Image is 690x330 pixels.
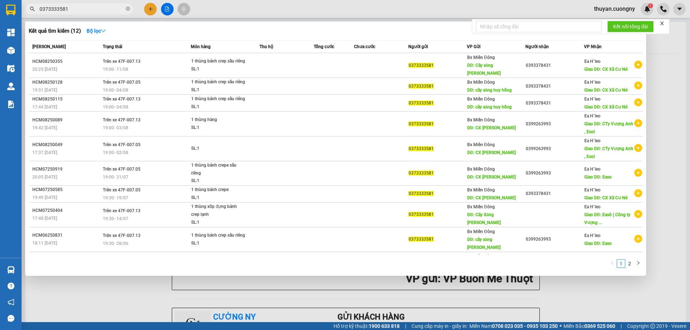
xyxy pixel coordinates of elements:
span: Bx Miền Đông [467,187,495,192]
div: HCM07250404 [32,207,101,214]
span: Trên xe 47F-007.13 [103,117,141,122]
span: Chưa cước [354,44,375,49]
span: 0373333581 [409,191,434,196]
div: SL: 1 [191,240,245,247]
img: warehouse-icon [7,83,15,90]
div: HCM07250585 [32,186,101,194]
li: 2 [625,259,634,268]
span: 19:30 - 28/06 [103,241,128,246]
span: left [610,261,615,265]
span: 19:30 - 19/07 [103,195,128,200]
div: SL: 1 [191,86,245,94]
div: 0393378431 [526,99,584,107]
span: 0373333581 [409,63,434,68]
div: 0399263993 [526,120,584,128]
span: Giao DĐ: Easô ( Công ty Vượng ... [584,212,630,225]
input: Tìm tên, số ĐT hoặc mã đơn [40,5,124,13]
span: plus-circle [634,119,642,127]
li: Next Page [634,259,643,268]
span: Ea H`leo [584,113,601,118]
div: HCM07250919 [32,166,101,173]
span: Trên xe 47F-007.13 [103,59,141,64]
span: Bx Miền Đông [467,167,495,172]
span: plus-circle [634,210,642,218]
span: close [659,21,664,26]
span: Giao DĐ: CX Xã Cư Né [584,104,627,110]
span: 17:48 [DATE] [32,216,57,221]
span: 19:00 - 02/08 [103,150,128,155]
span: Giao DĐ: Easo [584,241,612,246]
span: Ea H`leo [584,233,601,238]
span: Trên xe 47F-007.05 [103,142,141,147]
a: 1 [617,260,625,268]
div: HCM08250355 [32,58,101,65]
span: Bx Miền Đông [467,229,495,234]
span: plus-circle [634,235,642,243]
span: plus-circle [634,144,642,152]
div: HCM08250089 [32,116,101,124]
div: 0399263993 [526,169,584,177]
div: 1 thùng bánh crepe [191,186,245,194]
span: message [8,315,14,322]
a: 2 [626,260,634,268]
span: Thu hộ [259,44,273,49]
span: Giao DĐ: CX Xã Cư Né [584,195,627,200]
span: Ea H`leo [584,138,601,143]
span: Tổng cước [314,44,334,49]
div: 0399263993 [526,145,584,153]
span: Giao DĐ: CX Xã Cư Né [584,67,627,72]
div: HCM08250115 [32,96,101,103]
span: 0373333581 [409,237,434,242]
span: DĐ: CX [PERSON_NAME] [467,125,516,130]
span: notification [8,299,14,306]
input: Nhập số tổng đài [476,21,602,32]
span: Trên xe 47F-007.05 [103,80,141,85]
span: [PERSON_NAME] [32,44,66,49]
span: DĐ: CX [PERSON_NAME] [467,150,516,155]
span: Trên xe 47F-007.13 [103,208,141,213]
div: HCM08250128 [32,79,101,86]
span: 0373333581 [409,171,434,176]
strong: Bộ lọc [87,28,106,34]
span: Giao DĐ: Easo [584,175,612,180]
span: right [636,261,640,265]
span: plus-circle [634,189,642,197]
span: search [30,6,35,11]
span: 17:44 [DATE] [32,104,57,110]
span: 0373333581 [409,146,434,151]
div: 1 thùng hàng [191,116,245,124]
span: Bx Miền Đông [467,142,495,147]
span: 0373333581 [409,212,434,217]
img: solution-icon [7,101,15,108]
button: left [608,259,617,268]
span: Trên xe 47F-007.05 [103,187,141,192]
span: Ea H`leo [584,80,601,85]
span: Món hàng [191,44,211,49]
span: DĐ: cây xăng [PERSON_NAME] [467,237,501,250]
span: DĐ: CX [PERSON_NAME] [467,175,516,180]
span: 19:00 - 04/08 [103,88,128,93]
span: DĐ: cây xăng huy hồng [467,88,512,93]
img: logo-vxr [6,5,15,15]
span: 19:00 - 31/07 [103,175,128,180]
span: close-circle [126,6,130,11]
div: 1 thùng bánh crep sầu riêng [191,78,245,86]
div: 1 thùng bánh crep sầu riêng [191,95,245,103]
div: 1 thùng bánh crep sầu riêng [191,57,245,65]
img: warehouse-icon [7,47,15,54]
span: 20:25 [DATE] [32,67,57,72]
div: 0393378431 [526,62,584,69]
span: Người nhận [525,44,549,49]
span: Giao DĐ: CX Xã Cư Né [584,88,627,93]
div: SL: 1 [191,219,245,227]
div: 1 thùng bánh crep sầu riêng [191,232,245,240]
span: down [101,28,106,33]
div: HCM06250831 [32,232,101,239]
div: 0393378431 [526,190,584,197]
span: 20:05 [DATE] [32,175,57,180]
span: Giao DĐ: CTy Vượng Anh , Esol [584,146,633,159]
button: right [634,259,643,268]
span: 19:51 [DATE] [32,88,57,93]
span: DĐ: cây xăng huy hồng [467,104,512,110]
div: SL: 1 [191,65,245,73]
